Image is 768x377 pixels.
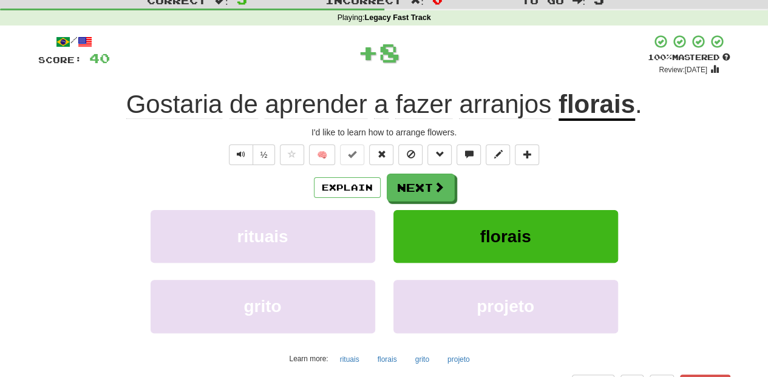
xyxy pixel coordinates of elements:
u: florais [559,90,635,121]
button: Reset to 0% Mastered (alt+r) [369,144,393,165]
button: Edit sentence (alt+d) [486,144,510,165]
div: Mastered [648,52,730,63]
span: + [358,34,379,70]
span: 100 % [648,52,672,62]
button: rituais [151,210,375,263]
button: florais [371,350,404,369]
button: Set this sentence to 100% Mastered (alt+m) [340,144,364,165]
button: grito [409,350,436,369]
button: rituais [333,350,366,369]
button: Favorite sentence (alt+f) [280,144,304,165]
div: / [38,34,110,49]
div: I'd like to learn how to arrange flowers. [38,126,730,138]
button: florais [393,210,618,263]
span: Score: [38,55,82,65]
button: Grammar (alt+g) [427,144,452,165]
button: Play sentence audio (ctl+space) [229,144,253,165]
button: Add to collection (alt+a) [515,144,539,165]
span: aprender [265,90,367,119]
button: Explain [314,177,381,198]
button: Ignore sentence (alt+i) [398,144,423,165]
span: a [374,90,388,119]
span: arranjos [459,90,551,119]
span: . [635,90,642,118]
span: de [229,90,258,119]
div: Text-to-speech controls [226,144,276,165]
button: 🧠 [309,144,335,165]
button: projeto [393,280,618,333]
span: florais [480,227,531,246]
small: Learn more: [289,355,328,363]
span: 40 [89,50,110,66]
span: Gostaria [126,90,223,119]
span: 8 [379,37,400,67]
span: projeto [477,297,534,316]
span: grito [243,297,281,316]
button: ½ [253,144,276,165]
span: fazer [395,90,452,119]
button: projeto [441,350,477,369]
span: rituais [237,227,288,246]
button: Discuss sentence (alt+u) [457,144,481,165]
small: Review: [DATE] [659,66,707,74]
button: Next [387,174,455,202]
strong: Legacy Fast Track [364,13,430,22]
button: grito [151,280,375,333]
